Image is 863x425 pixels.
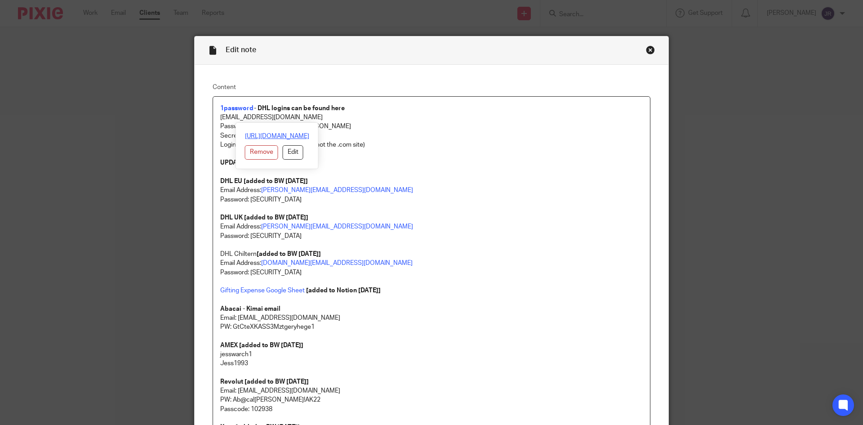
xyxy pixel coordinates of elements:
[257,251,321,257] strong: [added to BW [DATE]]
[220,379,309,385] strong: Revolut [added to BW [DATE]]
[245,145,278,160] button: Remove
[220,113,643,122] p: [EMAIL_ADDRESS][DOMAIN_NAME]
[220,395,643,404] p: PW: Ab@ca![PERSON_NAME]!AK22
[220,377,643,396] p: Email: [EMAIL_ADDRESS][DOMAIN_NAME]
[220,405,643,414] p: Passcode: 102938
[220,268,643,277] p: Password: [SECURITY_DATA]
[254,105,345,112] strong: - DHL logins can be found here
[213,83,650,92] label: Content
[646,45,655,54] div: Close this dialog window
[244,215,308,221] strong: [added to BW [DATE]]
[220,195,643,204] p: Password: [SECURITY_DATA]
[306,287,381,294] strong: [added to Notion [DATE]]
[220,131,643,140] p: Secret Key: [ENCRYPTION_KEY]
[220,287,305,294] a: Gifting Expense Google Sheet
[226,46,256,54] span: Edit note
[261,187,413,193] a: [PERSON_NAME][EMAIL_ADDRESS][DOMAIN_NAME]
[220,306,280,312] strong: Abacai - Kimai email
[220,122,643,131] p: Password: [SECURITY_DATA][PERSON_NAME]
[220,350,643,359] p: jesswarch1
[261,224,413,230] a: [PERSON_NAME][EMAIL_ADDRESS][DOMAIN_NAME]
[283,145,303,160] button: Edit
[245,132,309,141] a: [URL][DOMAIN_NAME]
[261,260,413,266] a: [DOMAIN_NAME][EMAIL_ADDRESS][DOMAIN_NAME]
[220,186,643,195] p: Email Address:
[220,178,308,184] strong: DHL EU [added to BW [DATE]]
[220,342,303,349] strong: AMEX [added to BW [DATE]]
[220,359,643,368] p: Jess1993
[220,160,310,166] strong: UPDATED DHL Logins ([DATE])
[220,215,243,221] strong: DHL UK
[220,105,254,112] a: 1password
[220,222,643,268] p: Email Address: Password: [SECURITY_DATA] DHL Chiltern Email Address:
[220,140,643,149] p: Login must be on the .eu site (and not the .com site)
[220,322,643,331] p: PW: GtCteXKASS3Mztgeryhege1
[220,313,643,322] p: Email: [EMAIL_ADDRESS][DOMAIN_NAME]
